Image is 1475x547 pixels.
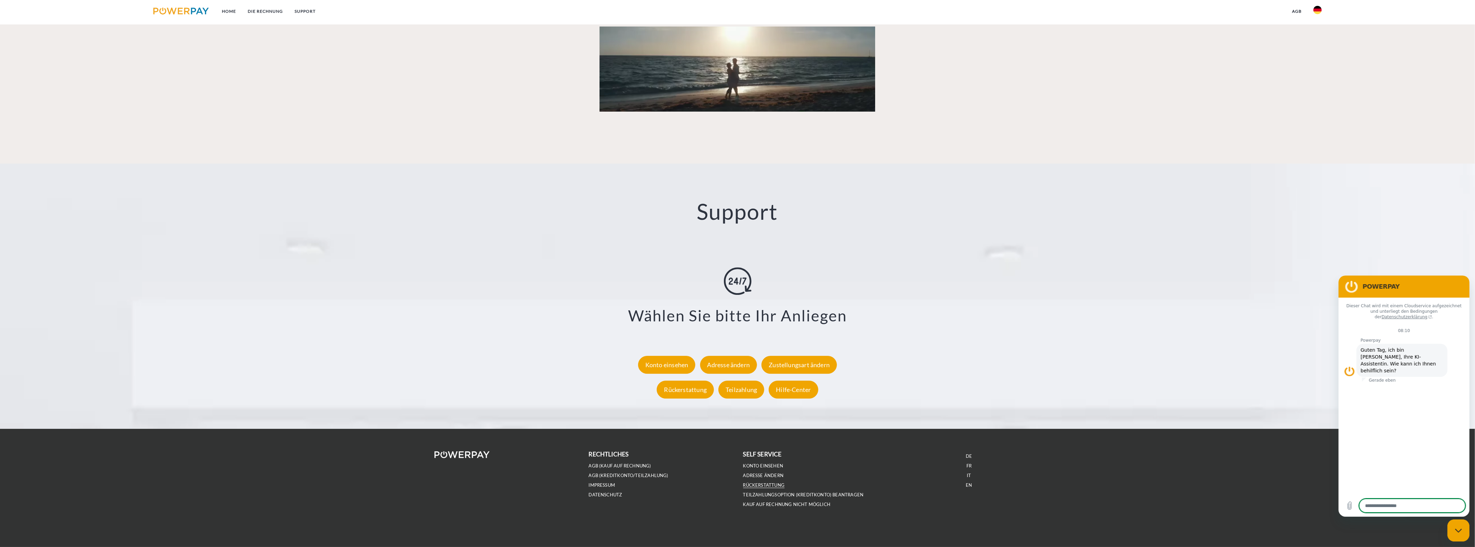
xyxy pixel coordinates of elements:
[82,306,1393,325] h3: Wählen Sie bitte Ihr Anliegen
[589,492,622,498] a: DATENSCHUTZ
[718,381,764,399] div: Teilzahlung
[743,502,831,507] a: Kauf auf Rechnung nicht möglich
[967,473,971,478] a: IT
[966,482,972,488] a: EN
[153,8,209,14] img: logo-powerpay.svg
[743,492,864,498] a: Teilzahlungsoption (KREDITKONTO) beantragen
[589,463,651,469] a: AGB (Kauf auf Rechnung)
[698,361,759,369] a: Adresse ändern
[496,27,979,112] a: Fallback Image
[289,5,321,18] a: SUPPORT
[743,482,785,488] a: Rückerstattung
[1313,6,1322,14] img: de
[638,356,696,374] div: Konto einsehen
[966,453,972,459] a: DE
[434,451,490,458] img: logo-powerpay-white.svg
[655,386,716,393] a: Rückerstattung
[743,451,782,458] b: self service
[1339,276,1469,517] iframe: Messaging-Fenster
[760,361,839,369] a: Zustellungsart ändern
[767,386,820,393] a: Hilfe-Center
[717,386,766,393] a: Teilzahlung
[589,473,668,478] a: AGB (Kreditkonto/Teilzahlung)
[1286,5,1308,18] a: agb
[769,381,818,399] div: Hilfe-Center
[242,5,289,18] a: DIE RECHNUNG
[589,482,615,488] a: IMPRESSUM
[724,267,751,295] img: online-shopping.svg
[1447,519,1469,541] iframe: Schaltfläche zum Öffnen des Messaging-Fensters; Konversation läuft
[700,356,757,374] div: Adresse ändern
[216,5,242,18] a: Home
[743,463,783,469] a: Konto einsehen
[657,381,714,399] div: Rückerstattung
[743,473,784,478] a: Adresse ändern
[74,198,1401,225] h2: Support
[966,463,972,469] a: FR
[589,451,629,458] b: rechtliches
[761,356,837,374] div: Zustellungsart ändern
[636,361,697,369] a: Konto einsehen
